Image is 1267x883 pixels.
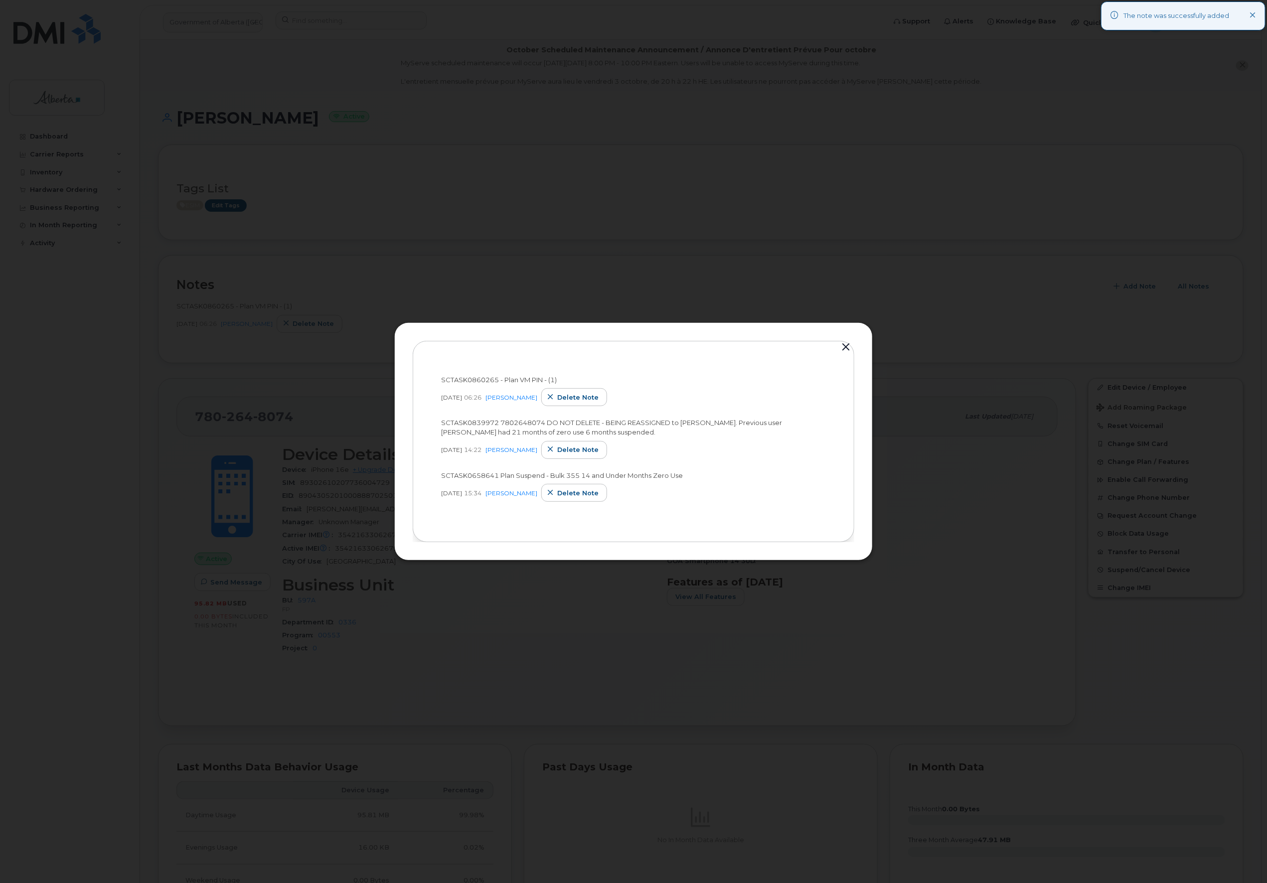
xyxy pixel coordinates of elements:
span: Delete note [557,445,599,454]
span: [DATE] [441,445,462,454]
span: [DATE] [441,489,462,497]
span: 06:26 [464,393,481,402]
span: Delete note [557,393,599,402]
span: SCTASK0658641 Plan Suspend - Bulk 355 14 and Under Months Zero Use [441,471,683,479]
span: 14:22 [464,445,481,454]
a: [PERSON_NAME] [485,489,537,497]
span: SCTASK0860265 - Plan VM PIN - (1) [441,376,557,384]
span: 15:34 [464,489,481,497]
span: [DATE] [441,393,462,402]
button: Delete note [541,441,607,459]
button: Delete note [541,484,607,502]
span: SCTASK0839972 7802648074 DO NOT DELETE - BEING REASSIGNED to [PERSON_NAME]. Previous user [PERSON... [441,419,782,436]
a: [PERSON_NAME] [485,446,537,453]
div: The note was successfully added [1123,11,1229,21]
span: Delete note [557,488,599,498]
a: [PERSON_NAME] [485,394,537,401]
button: Delete note [541,388,607,406]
